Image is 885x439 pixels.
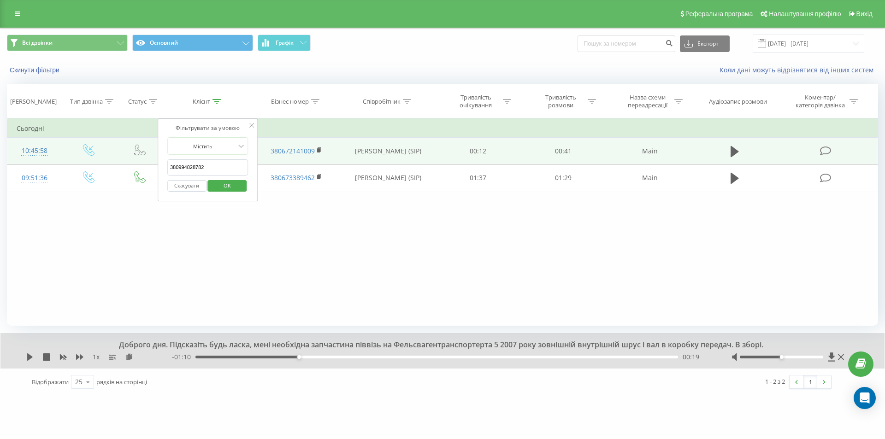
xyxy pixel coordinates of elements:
a: Коли дані можуть відрізнятися вiд інших систем [720,65,878,74]
span: - 01:10 [172,352,195,362]
div: Open Intercom Messenger [854,387,876,409]
button: Скасувати [167,180,206,192]
span: 1 x [93,352,100,362]
button: Скинути фільтри [7,66,64,74]
div: Тривалість очікування [451,94,501,109]
td: Сьогодні [7,119,878,138]
td: [PERSON_NAME] (SIP) [340,164,436,191]
button: Основний [132,35,253,51]
div: Accessibility label [297,355,301,359]
div: 25 [75,377,83,386]
div: Фільтрувати за умовою [167,123,248,133]
div: [PERSON_NAME] [10,98,57,105]
div: Аудіозапис розмови [709,98,767,105]
span: Графік [276,40,294,46]
span: OK [214,178,240,193]
td: Main [606,138,694,164]
input: Введіть значення [167,159,248,176]
div: Клієнт [193,98,210,105]
span: Всі дзвінки [22,39,53,47]
input: Пошук за номером [578,35,675,52]
div: Коментар/категорія дзвінка [793,94,847,109]
span: Вихід [856,10,873,18]
a: 380673389462 [271,173,315,182]
div: Тривалість розмови [536,94,585,109]
span: рядків на сторінці [96,378,147,386]
span: Налаштування профілю [769,10,841,18]
div: 1 - 2 з 2 [765,377,785,386]
span: Реферальна програма [685,10,753,18]
a: 1 [803,375,817,388]
div: Співробітник [363,98,401,105]
td: [PERSON_NAME] (SIP) [340,138,436,164]
div: Accessibility label [779,355,783,359]
div: Тип дзвінка [70,98,103,105]
button: OK [208,180,247,192]
button: Всі дзвінки [7,35,128,51]
div: 10:45:58 [17,142,53,160]
div: Статус [128,98,147,105]
td: Main [606,164,694,191]
div: Доброго дня. Підсказіть будь ласка, мені необхідна запчастина піввізь на Фельсвагентранспортерта ... [108,340,764,350]
button: Графік [258,35,311,51]
button: Експорт [680,35,730,52]
td: 01:37 [436,164,520,191]
span: Відображати [32,378,69,386]
td: 00:41 [520,138,605,164]
td: 01:29 [520,164,605,191]
span: 00:19 [683,352,699,362]
a: 380672141009 [271,146,315,155]
td: 00:12 [436,138,520,164]
div: Бізнес номер [271,98,309,105]
div: 09:51:36 [17,169,53,187]
div: Назва схеми переадресації [623,94,672,109]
